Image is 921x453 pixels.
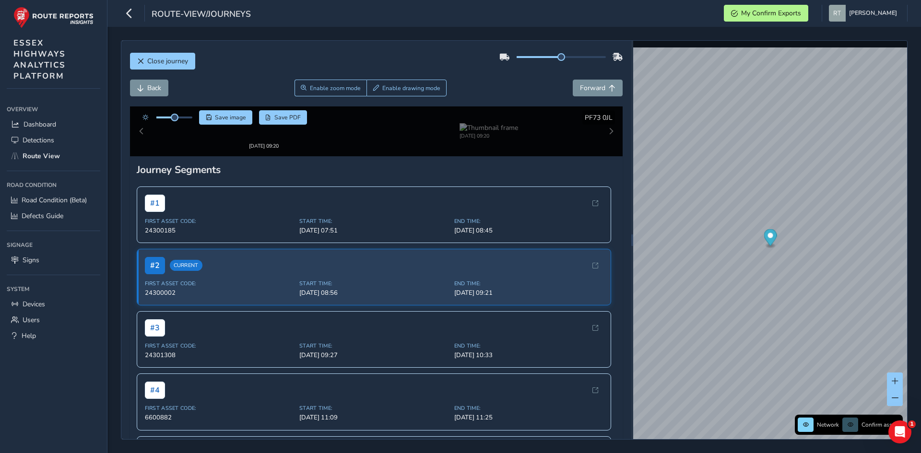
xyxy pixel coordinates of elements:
[724,5,808,22] button: My Confirm Exports
[829,5,900,22] button: [PERSON_NAME]
[145,248,165,266] span: # 2
[764,229,777,249] div: Map marker
[259,110,307,125] button: PDF
[862,421,900,429] span: Confirm assets
[7,148,100,164] a: Route View
[145,373,165,391] span: # 4
[145,218,294,226] span: 24300185
[145,311,165,328] span: # 3
[13,7,94,28] img: rr logo
[235,121,293,130] img: Thumbnail frame
[7,282,100,296] div: System
[366,80,447,96] button: Draw
[23,300,45,309] span: Devices
[7,192,100,208] a: Road Condition (Beta)
[145,186,165,203] span: # 1
[454,405,603,414] span: [DATE] 11:25
[170,252,202,263] span: Current
[7,178,100,192] div: Road Condition
[454,209,603,216] span: End Time:
[145,342,294,351] span: 24301308
[908,420,916,428] span: 1
[22,211,63,221] span: Defects Guide
[130,80,168,96] button: Back
[7,132,100,148] a: Detections
[147,83,161,93] span: Back
[235,130,293,137] div: [DATE] 09:20
[299,271,449,279] span: Start Time:
[23,315,40,325] span: Users
[145,280,294,289] span: 24300002
[147,57,188,66] span: Close journey
[145,334,294,341] span: First Asset Code:
[454,334,603,341] span: End Time:
[460,130,518,137] div: [DATE] 09:20
[460,121,518,130] img: Thumbnail frame
[215,114,246,121] span: Save image
[145,405,294,414] span: 6600882
[7,208,100,224] a: Defects Guide
[7,312,100,328] a: Users
[299,209,449,216] span: Start Time:
[145,436,165,453] span: # 5
[23,256,39,265] span: Signs
[137,154,616,168] div: Journey Segments
[145,271,294,279] span: First Asset Code:
[454,396,603,404] span: End Time:
[299,396,449,404] span: Start Time:
[22,196,87,205] span: Road Condition (Beta)
[23,151,60,161] span: Route View
[580,83,605,93] span: Forward
[24,120,56,129] span: Dashboard
[299,405,449,414] span: [DATE] 11:09
[310,84,361,92] span: Enable zoom mode
[7,328,100,344] a: Help
[817,421,839,429] span: Network
[741,9,801,18] span: My Confirm Exports
[7,116,100,132] a: Dashboard
[274,114,301,121] span: Save PDF
[145,209,294,216] span: First Asset Code:
[7,238,100,252] div: Signage
[382,84,440,92] span: Enable drawing mode
[23,136,54,145] span: Detections
[454,271,603,279] span: End Time:
[454,342,603,351] span: [DATE] 10:33
[295,80,367,96] button: Zoom
[7,296,100,312] a: Devices
[299,342,449,351] span: [DATE] 09:27
[130,53,195,70] button: Close journey
[152,8,251,22] span: route-view/journeys
[888,420,911,443] iframe: Intercom live chat
[573,80,623,96] button: Forward
[454,218,603,226] span: [DATE] 08:45
[7,102,100,116] div: Overview
[199,110,252,125] button: Save
[145,396,294,404] span: First Asset Code:
[299,218,449,226] span: [DATE] 07:51
[299,334,449,341] span: Start Time:
[585,113,613,122] span: PF73 0JL
[22,331,36,340] span: Help
[7,252,100,268] a: Signs
[13,37,66,81] span: ESSEX HIGHWAYS ANALYTICS PLATFORM
[299,280,449,289] span: [DATE] 08:56
[829,5,846,22] img: diamond-layout
[454,280,603,289] span: [DATE] 09:21
[849,5,897,22] span: [PERSON_NAME]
